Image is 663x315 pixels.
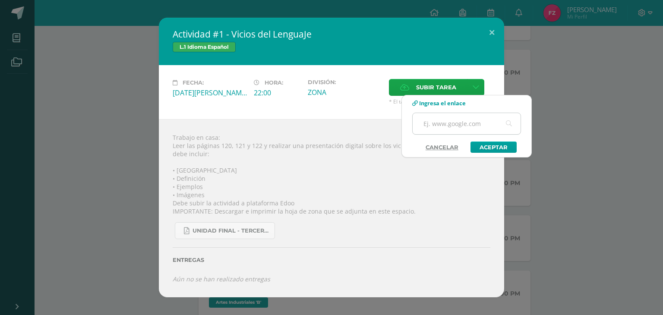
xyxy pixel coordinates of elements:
[419,99,466,107] span: Ingresa el enlace
[159,119,504,297] div: Trabajo en casa: Leer las páginas 120, 121 y 122 y realizar una presentación digital sobre los vi...
[413,113,521,134] input: Ej. www.google.com
[175,222,275,239] a: UNIDAD FINAL - TERCERO BASICO A-B-C.pdf
[416,79,456,95] span: Subir tarea
[480,18,504,47] button: Close (Esc)
[173,28,490,40] h2: Actividad #1 - Vicios del LenguaJe
[308,88,382,97] div: ZONA
[470,142,517,153] a: Aceptar
[173,88,247,98] div: [DATE][PERSON_NAME]
[265,79,283,86] span: Hora:
[183,79,204,86] span: Fecha:
[173,42,236,52] span: L.1 Idioma Español
[173,275,270,283] i: Aún no se han realizado entregas
[389,98,490,105] span: * El tamaño máximo permitido es 50 MB
[193,227,270,234] span: UNIDAD FINAL - TERCERO BASICO A-B-C.pdf
[254,88,301,98] div: 22:00
[173,257,490,263] label: Entregas
[417,142,467,153] a: Cancelar
[308,79,382,85] label: División:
